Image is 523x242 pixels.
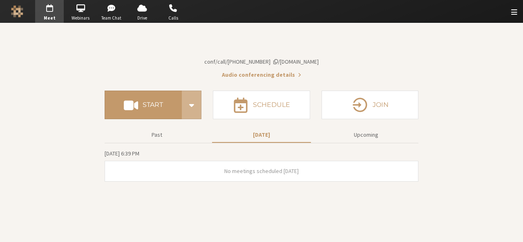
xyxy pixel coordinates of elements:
[204,58,319,66] button: Copy my meeting room linkCopy my meeting room link
[35,15,64,22] span: Meet
[212,128,311,142] button: [DATE]
[105,91,182,119] button: Start
[97,15,126,22] span: Team Chat
[105,149,418,182] section: Today's Meetings
[105,38,418,79] section: Account details
[143,102,163,108] h4: Start
[107,128,206,142] button: Past
[105,150,139,157] span: [DATE] 6:39 PM
[66,15,95,22] span: Webinars
[373,102,389,108] h4: Join
[128,15,156,22] span: Drive
[182,91,201,119] div: Start conference options
[11,5,23,18] img: Iotum
[159,15,188,22] span: Calls
[253,102,290,108] h4: Schedule
[322,91,418,119] button: Join
[224,167,299,175] span: No meetings scheduled [DATE]
[317,128,416,142] button: Upcoming
[213,91,310,119] button: Schedule
[204,58,319,65] span: Copy my meeting room link
[222,71,301,79] button: Audio conferencing details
